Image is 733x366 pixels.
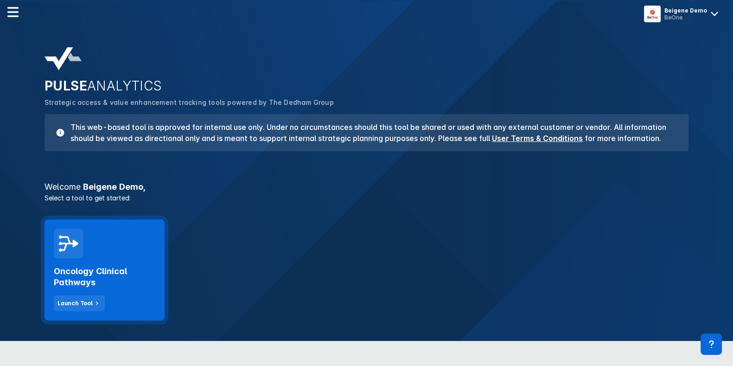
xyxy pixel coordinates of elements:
[45,47,82,71] img: pulse-analytics-logo
[39,193,694,203] p: Select a tool to get started:
[7,6,19,18] img: menu--horizontal.svg
[664,14,707,21] div: BeOne
[45,182,81,192] span: Welcome
[57,299,93,308] div: Launch Tool
[492,134,583,143] a: User Terms & Conditions
[646,7,659,20] img: menu button
[45,78,688,94] h2: PULSE
[45,219,165,321] a: Oncology Clinical PathwaysLaunch Tool
[54,295,105,311] button: Launch Tool
[701,334,722,355] div: Contact Support
[45,97,688,108] p: Strategic access & value enhancement tracking tools powered by The Dedham Group
[87,78,162,94] span: ANALYTICS
[65,122,677,144] h3: This web-based tool is approved for internal use only. Under no circumstances should this tool be...
[39,183,694,191] h3: Beigene Demo ,
[54,266,155,288] h2: Oncology Clinical Pathways
[664,7,707,14] div: Beigene Demo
